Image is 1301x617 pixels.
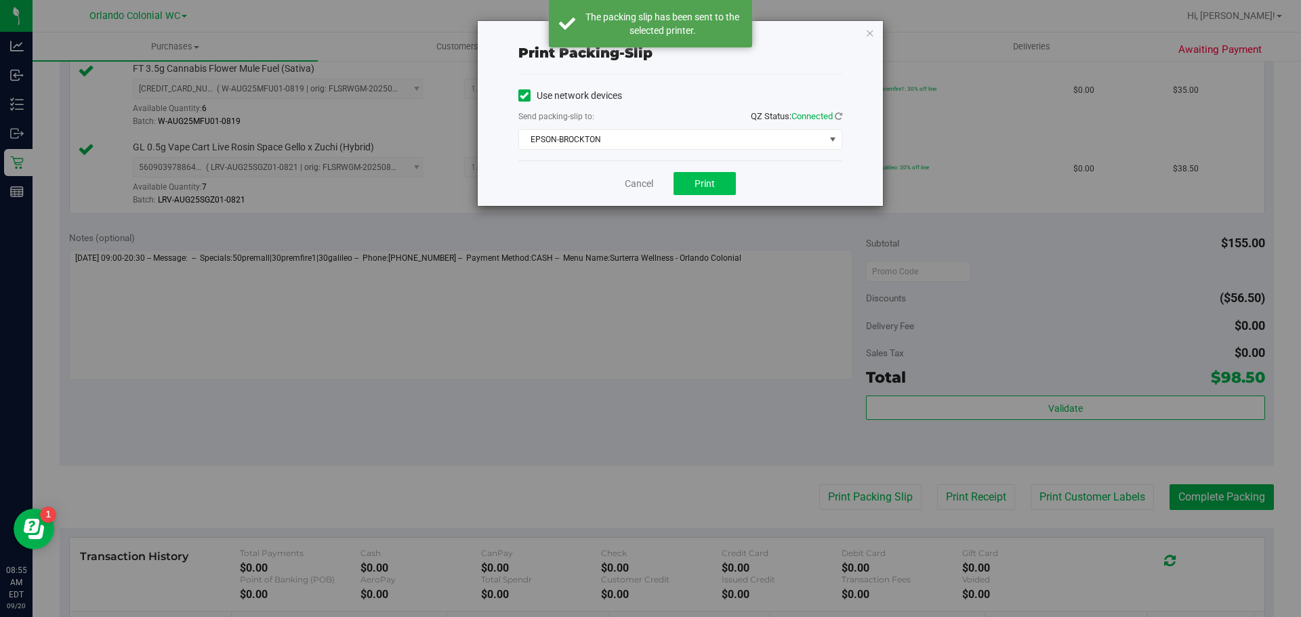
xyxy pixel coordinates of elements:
[583,10,742,37] div: The packing slip has been sent to the selected printer.
[695,178,715,189] span: Print
[791,111,833,121] span: Connected
[674,172,736,195] button: Print
[40,507,56,523] iframe: Resource center unread badge
[518,110,594,123] label: Send packing-slip to:
[625,177,653,191] a: Cancel
[519,130,825,149] span: EPSON-BROCKTON
[518,45,653,61] span: Print packing-slip
[751,111,842,121] span: QZ Status:
[824,130,841,149] span: select
[14,509,54,549] iframe: Resource center
[518,89,622,103] label: Use network devices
